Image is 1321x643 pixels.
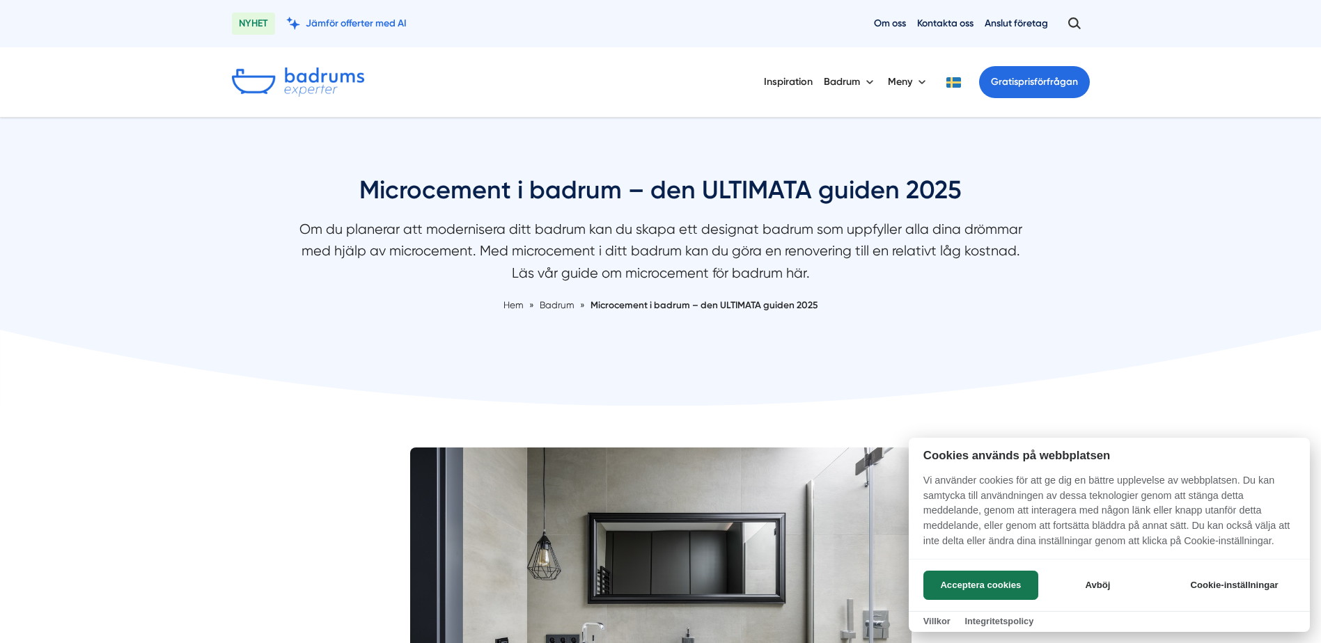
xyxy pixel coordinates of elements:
a: Integritetspolicy [964,616,1033,626]
p: Vi använder cookies för att ge dig en bättre upplevelse av webbplatsen. Du kan samtycka till anvä... [909,473,1310,558]
button: Cookie-inställningar [1173,571,1295,600]
button: Acceptera cookies [923,571,1038,600]
a: Villkor [923,616,951,626]
button: Avböj [1042,571,1153,600]
h2: Cookies används på webbplatsen [909,449,1310,462]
